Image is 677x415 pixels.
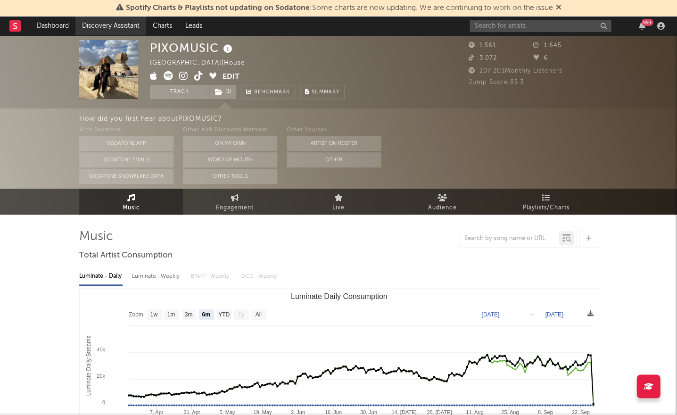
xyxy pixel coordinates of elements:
span: Audience [428,202,457,214]
text: 2. Jun [291,409,305,415]
input: Search by song name or URL [459,235,559,242]
span: Playlists/Charts [523,202,570,214]
input: Search for artists [470,20,611,32]
span: ( 1 ) [209,85,237,99]
span: 207.203 Monthly Listeners [468,68,562,74]
text: 3m [185,311,193,318]
span: Engagement [216,202,254,214]
a: Live [287,189,390,215]
span: Dismiss [555,4,561,12]
span: Benchmark [254,87,290,98]
a: Dashboard [30,17,75,35]
span: 3.072 [468,55,496,61]
text: 0 [102,399,105,405]
button: Other [287,152,381,167]
button: Other Tools [183,169,277,184]
text: 40k [97,347,105,352]
text: 1y [238,311,244,318]
text: All [255,311,261,318]
span: 1.645 [533,42,561,49]
span: 1.561 [468,42,495,49]
div: PIXOMUSIC [150,40,235,56]
text: 25. Aug [501,409,519,415]
span: Jump Score: 85.3 [468,79,523,85]
span: 6 [533,55,548,61]
button: Word Of Mouth [183,152,277,167]
a: Benchmark [241,85,295,99]
a: Discovery Assistant [75,17,146,35]
button: Summary [300,85,345,99]
text: Luminate Daily Streams [85,335,92,395]
text: 30. Jun [360,409,377,415]
text: 21. Apr [183,409,200,415]
text: Zoom [129,311,143,318]
div: [GEOGRAPHIC_DATA] | House [150,58,256,69]
button: Artist on Roster [287,136,381,151]
div: 99 + [641,19,653,26]
text: 28. [DATE] [427,409,452,415]
div: With Sodatone [79,124,173,136]
div: Luminate - Daily [79,268,123,284]
a: Music [79,189,183,215]
button: (1) [209,85,236,99]
text: YTD [218,311,230,318]
text: 20k [97,373,105,379]
text: → [529,311,535,318]
div: How did you first hear about PIXOMUSIC ? [79,113,677,124]
span: Summary [312,90,339,95]
text: 19. May [253,409,272,415]
a: Audience [390,189,494,215]
button: Sodatone Snowflake Data [79,169,173,184]
span: Music [123,202,140,214]
button: Sodatone Emails [79,152,173,167]
button: Edit [223,71,239,83]
text: Luminate Daily Consumption [291,292,388,300]
text: 8. Sep [537,409,553,415]
button: Sodatone App [79,136,173,151]
text: 1w [150,311,158,318]
span: Live [332,202,345,214]
text: 22. Sep [571,409,589,415]
text: [DATE] [481,311,499,318]
a: Playlists/Charts [494,189,598,215]
text: 1m [167,311,175,318]
a: Engagement [183,189,287,215]
text: 7. Apr [150,409,164,415]
button: Track [150,85,209,99]
text: 16. Jun [325,409,342,415]
a: Charts [146,17,179,35]
div: Luminate - Weekly [132,268,182,284]
div: Other Sources [287,124,381,136]
a: Leads [179,17,209,35]
text: 14. [DATE] [391,409,416,415]
span: : Some charts are now updating. We are continuing to work on the issue [126,4,553,12]
button: On My Own [183,136,277,151]
span: Total Artist Consumption [79,250,173,261]
text: 11. Aug [466,409,483,415]
span: Spotify Charts & Playlists not updating on Sodatone [126,4,310,12]
text: [DATE] [545,311,563,318]
text: 6m [202,311,210,318]
button: 99+ [638,22,645,30]
div: Other A&R Discovery Methods [183,124,277,136]
text: 5. May [219,409,235,415]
